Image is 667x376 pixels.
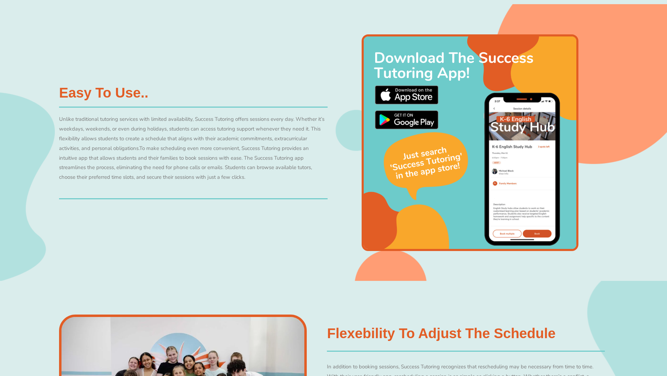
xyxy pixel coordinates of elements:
[59,86,328,100] h3: Easy to use..
[327,326,555,340] h3: Flexebility to adjust the schedule
[59,116,324,152] span: Unlike traditional tutoring services with limited availability, Success Tutoring offers sessions ...
[59,145,312,181] span: To make scheduling even more convenient, Success Tutoring provides an intuitive app that allows s...
[548,298,667,376] iframe: Chat Widget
